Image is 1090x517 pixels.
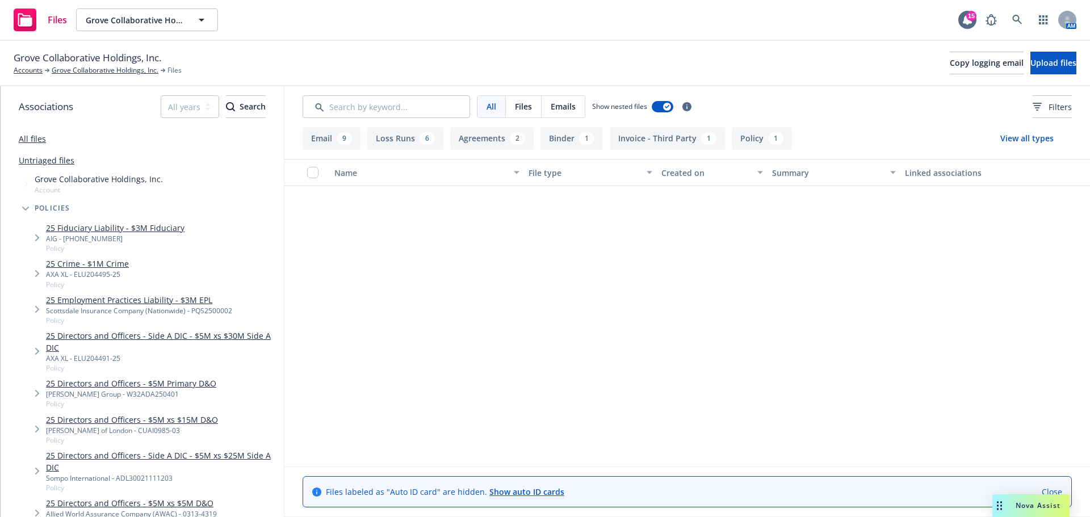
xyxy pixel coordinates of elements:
input: Select all [307,167,318,178]
div: AXA XL - ELU204495-25 [46,270,129,279]
button: Linked associations [900,159,1033,186]
span: Files [48,15,67,24]
span: Policy [46,363,279,373]
a: All files [19,133,46,144]
span: Emails [551,100,576,112]
span: Policy [46,280,129,289]
div: Linked associations [905,167,1029,179]
div: 9 [337,132,352,145]
span: Grove Collaborative Holdings, Inc. [14,51,161,65]
span: Grove Collaborative Holdings, Inc. [35,173,163,185]
div: File type [529,167,640,179]
button: SearchSearch [226,95,266,118]
span: Grove Collaborative Holdings, Inc. [86,14,184,26]
button: Email [303,127,360,150]
a: 25 Directors and Officers - $5M Primary D&O [46,377,216,389]
div: 1 [579,132,594,145]
button: Summary [768,159,900,186]
div: Search [226,96,266,117]
span: All [487,100,496,112]
span: Filters [1049,101,1072,113]
button: Agreements [450,127,534,150]
div: Summary [772,167,883,179]
button: Invoice - Third Party [610,127,725,150]
a: 25 Crime - $1M Crime [46,258,129,270]
a: Accounts [14,65,43,75]
span: Policy [46,243,185,253]
button: Policy [732,127,792,150]
span: Associations [19,99,73,114]
div: [PERSON_NAME] Group - W32ADA250401 [46,389,216,399]
svg: Search [226,102,235,111]
a: Files [9,4,72,36]
div: AIG - [PHONE_NUMBER] [46,234,185,243]
button: Created on [657,159,768,186]
div: 1 [768,132,783,145]
a: Close [1042,486,1062,498]
button: Filters [1033,95,1072,118]
a: 25 Directors and Officers - $5M xs $15M D&O [46,414,218,426]
span: Policy [46,483,279,493]
a: 25 Directors and Officers - $5M xs $5M D&O [46,497,217,509]
a: 25 Directors and Officers - Side A DIC - $5M xs $30M Side A DIC [46,330,279,354]
div: 2 [510,132,525,145]
div: AXA XL - ELU204491-25 [46,354,279,363]
div: Drag to move [992,494,1007,517]
button: Name [330,159,524,186]
span: Filters [1033,101,1072,113]
div: [PERSON_NAME] of London - CUAI0985-03 [46,426,218,435]
a: Report a Bug [980,9,1003,31]
button: Nova Assist [992,494,1070,517]
div: Name [334,167,507,179]
span: Policy [46,399,216,409]
div: 1 [701,132,716,145]
button: Loss Runs [367,127,443,150]
a: Switch app [1032,9,1055,31]
span: Copy logging email [950,57,1024,68]
div: 6 [420,132,435,145]
span: Files [167,65,182,75]
a: Untriaged files [19,154,74,166]
span: Policies [35,205,70,212]
div: Sompo International - ADL30021111203 [46,473,279,483]
button: Grove Collaborative Holdings, Inc. [76,9,218,31]
span: Files labeled as "Auto ID card" are hidden. [326,486,564,498]
a: Show auto ID cards [489,486,564,497]
a: 25 Employment Practices Liability - $3M EPL [46,294,232,306]
span: Files [515,100,532,112]
div: Scottsdale Insurance Company (Nationwide) - PQS2500002 [46,306,232,316]
a: Search [1006,9,1029,31]
button: Copy logging email [950,52,1024,74]
span: Policy [46,316,232,325]
div: 15 [966,11,976,21]
input: Search by keyword... [303,95,470,118]
span: Nova Assist [1016,501,1060,510]
span: Account [35,185,163,195]
a: Grove Collaborative Holdings, Inc. [52,65,158,75]
button: View all types [982,127,1072,150]
a: 25 Fiduciary Liability - $3M Fiduciary [46,222,185,234]
button: Upload files [1030,52,1076,74]
div: Created on [661,167,751,179]
span: Show nested files [592,102,647,111]
span: Policy [46,435,218,445]
span: Upload files [1030,57,1076,68]
button: Binder [540,127,603,150]
button: File type [524,159,657,186]
a: 25 Directors and Officers - Side A DIC - $5M xs $25M Side A DIC [46,449,279,473]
